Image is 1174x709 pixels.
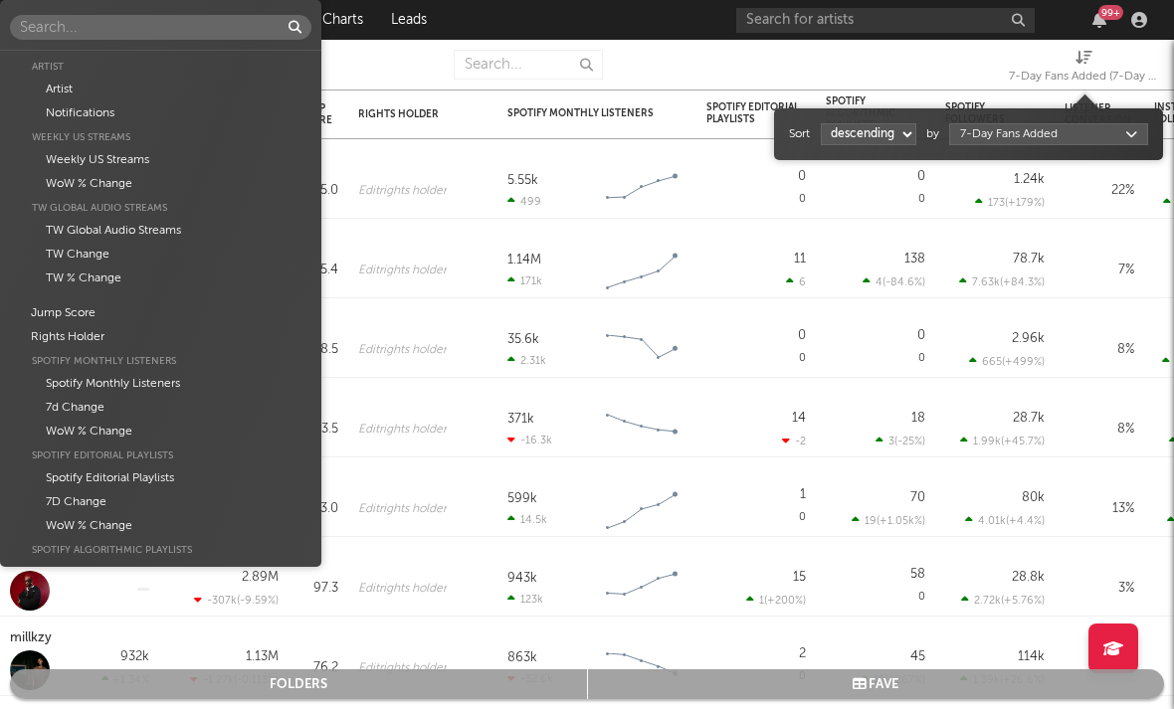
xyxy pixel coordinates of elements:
div: Weekly US Streams [10,126,311,148]
div: Spotify Editorial Playlists [10,466,311,490]
div: Weekly US Streams [10,148,311,172]
div: Rights Holder [10,325,311,349]
div: 7D Change [10,490,311,514]
div: Artist [10,78,311,101]
input: Search... [10,15,311,40]
div: TW Change [10,243,311,266]
div: Artist [10,56,311,78]
div: Spotify Monthly Listeners [10,372,311,396]
div: Jump Score [10,301,311,325]
div: WoW % Change [10,420,311,443]
div: WoW % Change [10,172,311,196]
div: 7d Change [10,396,311,420]
div: Spotify Editorial Playlists [10,444,311,466]
div: Spotify Algorithmic Playlists [10,539,311,561]
div: Spotify Monthly Listeners [10,350,311,372]
div: WoW % Change [10,514,311,538]
div: TW % Change [10,266,311,290]
div: TW Global Audio Streams [10,197,311,219]
div: TW Global Audio Streams [10,219,311,243]
div: Notifications [10,101,311,125]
